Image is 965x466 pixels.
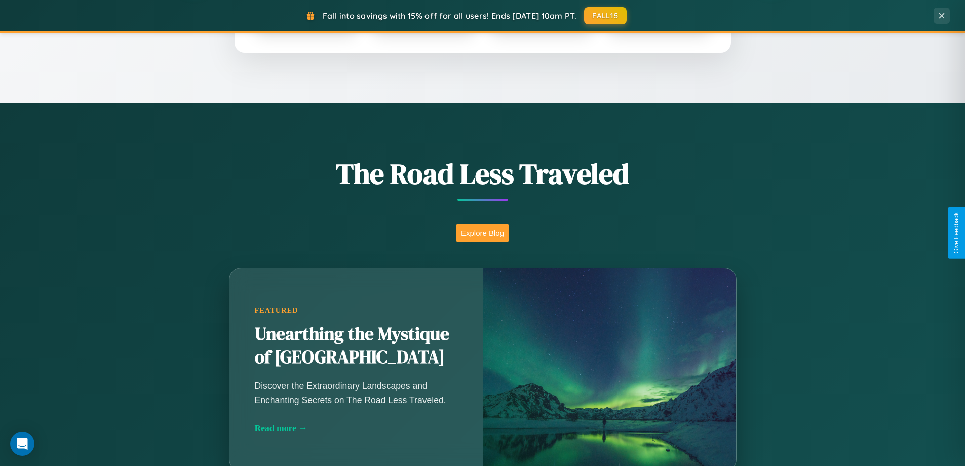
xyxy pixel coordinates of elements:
button: FALL15 [584,7,627,24]
div: Read more → [255,423,457,434]
div: Featured [255,306,457,315]
p: Discover the Extraordinary Landscapes and Enchanting Secrets on The Road Less Traveled. [255,379,457,407]
h1: The Road Less Traveled [179,154,787,193]
span: Fall into savings with 15% off for all users! Ends [DATE] 10am PT. [323,11,576,21]
div: Give Feedback [953,212,960,254]
h2: Unearthing the Mystique of [GEOGRAPHIC_DATA] [255,322,457,369]
div: Open Intercom Messenger [10,432,34,456]
button: Explore Blog [456,224,509,242]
